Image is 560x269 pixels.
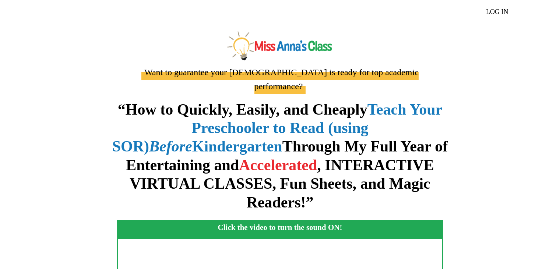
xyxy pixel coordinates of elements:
strong: Click the video to turn the sound ON! [218,223,342,232]
span: Accelerated [239,157,317,174]
strong: “How to Quickly, Easily, and Cheaply Through My Full Year of Entertaining and , INTERACTIVE VIRTU... [112,101,448,211]
em: Before [149,138,192,155]
span: Want to guarantee your [DEMOGRAPHIC_DATA] is ready for top academic performance? [141,64,419,94]
a: LOG IN [486,8,508,15]
span: Teach Your Preschooler to Read (using SOR) Kindergarten [112,101,442,155]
